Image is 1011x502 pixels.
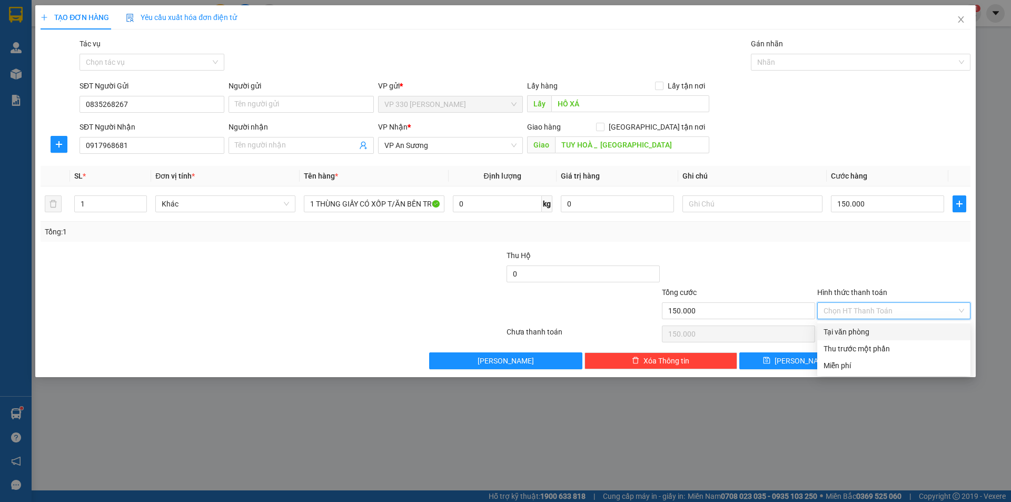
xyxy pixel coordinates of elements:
span: delete [632,357,639,365]
input: 0 [561,195,674,212]
label: Hình thức thanh toán [817,288,887,297]
span: Định lượng [484,172,521,180]
div: Miễn phí [824,360,964,371]
span: VP Nhận [378,123,408,131]
span: Giao [527,136,555,153]
span: Lấy tận nơi [663,80,709,92]
span: plus [51,140,67,149]
span: Lấy [527,95,551,112]
span: Xóa Thông tin [643,355,689,367]
button: Close [946,5,976,35]
span: Yêu cầu xuất hóa đơn điện tử [126,13,237,22]
span: Khác [162,196,289,212]
input: Dọc đường [555,136,709,153]
div: Tổng: 1 [45,226,390,238]
div: SĐT Người Gửi [80,80,224,92]
span: Giá trị hàng [561,172,600,180]
span: Đơn vị tính [155,172,195,180]
div: Người nhận [229,121,373,133]
span: TẠO ĐƠN HÀNG [41,13,109,22]
button: [PERSON_NAME] [429,352,582,369]
span: Thu Hộ [507,251,531,260]
span: Giao hàng [527,123,561,131]
div: Chưa thanh toán [506,326,661,344]
span: [PERSON_NAME] [478,355,534,367]
input: VD: Bàn, Ghế [304,195,444,212]
span: close [957,15,965,24]
button: deleteXóa Thông tin [584,352,738,369]
span: Tổng cước [662,288,697,297]
div: SĐT Người Nhận [80,121,224,133]
label: Gán nhãn [751,40,783,48]
span: [GEOGRAPHIC_DATA] tận nơi [604,121,709,133]
img: icon [126,14,134,22]
th: Ghi chú [678,166,827,186]
span: Lấy hàng [527,82,558,90]
span: VP 330 Lê Duẫn [384,96,517,112]
button: plus [51,136,67,153]
span: Tên hàng [304,172,338,180]
span: VP An Sương [384,137,517,153]
div: Tại văn phòng [824,326,964,338]
span: user-add [359,141,368,150]
span: kg [542,195,552,212]
input: Ghi Chú [682,195,822,212]
span: Cước hàng [831,172,867,180]
div: Người gửi [229,80,373,92]
span: SL [74,172,83,180]
button: save[PERSON_NAME] [739,352,854,369]
span: save [763,357,770,365]
span: [PERSON_NAME] [775,355,831,367]
span: plus [953,200,966,208]
div: Thu trước một phần [824,343,964,355]
span: plus [41,14,48,21]
label: Tác vụ [80,40,101,48]
button: delete [45,195,62,212]
input: Dọc đường [551,95,709,112]
div: VP gửi [378,80,523,92]
button: plus [953,195,966,212]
